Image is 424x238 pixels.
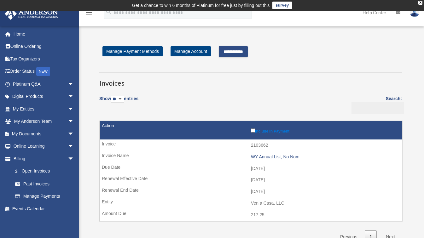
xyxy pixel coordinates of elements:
div: Get a chance to win 6 months of Platinum for free just by filling out this [132,2,270,9]
span: $ [19,167,22,175]
span: arrow_drop_down [68,115,80,128]
span: arrow_drop_down [68,152,80,165]
i: search [105,8,112,15]
img: User Pic [410,8,419,17]
td: Ven a Casa, LLC [100,197,402,209]
a: Manage Payment Methods [102,46,163,56]
a: Online Ordering [4,40,84,53]
a: My Documentsarrow_drop_down [4,127,84,140]
h3: Invoices [99,72,402,88]
td: 2103662 [100,139,402,151]
i: menu [85,9,93,16]
td: [DATE] [100,174,402,186]
input: Include in Payment [251,128,255,133]
label: Show entries [99,95,138,109]
input: Search: [351,102,404,114]
a: Manage Account [171,46,211,56]
a: Digital Productsarrow_drop_down [4,90,84,103]
a: My Entitiesarrow_drop_down [4,103,84,115]
div: NEW [36,67,50,76]
a: My Anderson Teamarrow_drop_down [4,115,84,128]
a: Billingarrow_drop_down [4,152,80,165]
span: arrow_drop_down [68,127,80,140]
select: Showentries [111,96,124,103]
td: 217.25 [100,209,402,221]
a: menu [85,11,93,16]
img: Anderson Advisors Platinum Portal [3,8,60,20]
a: Tax Organizers [4,53,84,65]
a: Online Learningarrow_drop_down [4,140,84,153]
span: arrow_drop_down [68,140,80,153]
a: $Open Invoices [9,165,77,178]
a: Order StatusNEW [4,65,84,78]
a: survey [272,2,292,9]
label: Include in Payment [251,127,399,133]
td: [DATE] [100,163,402,175]
span: arrow_drop_down [68,103,80,116]
a: Manage Payments [9,190,80,203]
td: [DATE] [100,186,402,198]
span: arrow_drop_down [68,90,80,103]
a: Platinum Q&Aarrow_drop_down [4,78,84,90]
a: Past Invoices [9,178,80,190]
a: Events Calendar [4,202,84,215]
div: WY Annual List, No Nom [251,154,399,160]
a: Home [4,28,84,40]
span: arrow_drop_down [68,78,80,91]
div: close [418,1,422,5]
label: Search: [349,95,402,114]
